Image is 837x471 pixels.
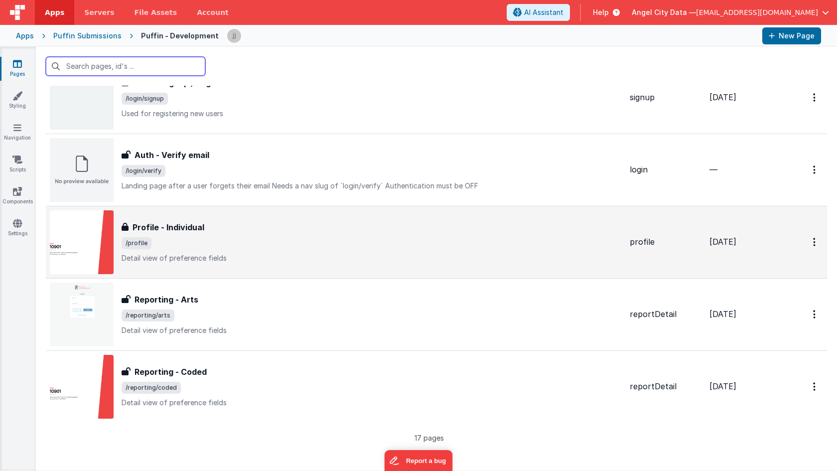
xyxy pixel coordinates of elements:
[122,181,622,191] p: Landing page after a user forgets their email Needs a nav slug of `login/verify` Authentication m...
[807,87,823,108] button: Options
[16,31,34,41] div: Apps
[141,31,219,41] div: Puffin - Development
[696,7,818,17] span: [EMAIL_ADDRESS][DOMAIN_NAME]
[709,164,717,174] span: —
[135,149,209,161] h3: Auth - Verify email
[122,93,168,105] span: /login/signup
[807,232,823,252] button: Options
[46,57,205,76] input: Search pages, id's ...
[630,164,701,175] div: login
[385,450,453,471] iframe: Marker.io feedback button
[632,7,829,17] button: Angel City Data — [EMAIL_ADDRESS][DOMAIN_NAME]
[807,376,823,397] button: Options
[122,165,165,177] span: /login/verify
[709,92,736,102] span: [DATE]
[507,4,570,21] button: AI Assistant
[53,31,122,41] div: Puffin Submissions
[709,309,736,319] span: [DATE]
[122,382,181,394] span: /reporting/coded
[122,310,174,321] span: /reporting/arts
[133,221,204,233] h3: Profile - Individual
[807,159,823,180] button: Options
[122,398,622,408] p: Detail view of preference fields
[524,7,563,17] span: AI Assistant
[46,433,812,443] p: 17 pages
[45,7,64,17] span: Apps
[122,109,622,119] p: Used for registering new users
[807,304,823,324] button: Options
[630,92,701,103] div: signup
[122,253,622,263] p: Detail view of preference fields
[630,236,701,248] div: profile
[122,325,622,335] p: Detail view of preference fields
[709,237,736,247] span: [DATE]
[630,309,701,320] div: reportDetail
[632,7,696,17] span: Angel City Data —
[709,381,736,391] span: [DATE]
[122,237,151,249] span: /profile
[593,7,609,17] span: Help
[762,27,821,44] button: New Page
[227,29,241,43] img: a41cce6c0a0b39deac5cad64cb9bd16a
[135,294,198,306] h3: Reporting - Arts
[630,381,701,392] div: reportDetail
[135,7,177,17] span: File Assets
[84,7,114,17] span: Servers
[135,366,207,378] h3: Reporting - Coded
